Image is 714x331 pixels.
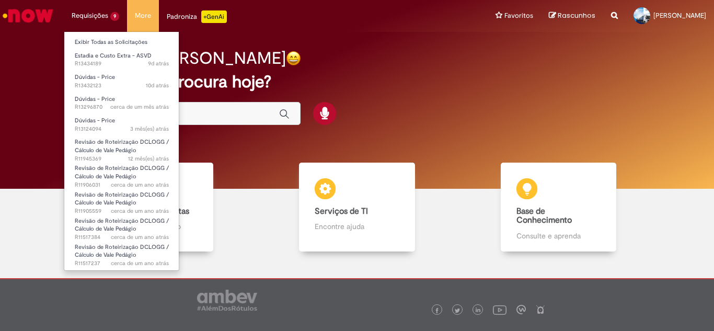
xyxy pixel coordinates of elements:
span: More [135,10,151,21]
a: Catálogo de Ofertas Abra uma solicitação [55,163,256,252]
a: Exibir Todas as Solicitações [64,37,179,48]
span: cerca de um ano atrás [111,181,169,189]
span: R11945369 [75,155,169,163]
span: R11517237 [75,259,169,268]
span: Revisão de Roteirização DCLOGG / Cálculo de Vale Pedágio [75,243,169,259]
b: Base de Conhecimento [516,206,572,226]
span: Dúvidas - Price [75,73,115,81]
time: 20/08/2025 11:56:04 [146,82,169,89]
a: Rascunhos [549,11,595,21]
a: Aberto R13432123 : Dúvidas - Price [64,72,179,91]
time: 20/08/2024 14:43:29 [111,181,169,189]
time: 15/07/2025 18:27:04 [110,103,169,111]
span: 3 mês(es) atrás [130,125,169,133]
span: Revisão de Roteirização DCLOGG / Cálculo de Vale Pedágio [75,217,169,233]
span: 9d atrás [148,60,169,67]
span: Dúvidas - Price [75,117,115,124]
span: Rascunhos [558,10,595,20]
span: [PERSON_NAME] [653,11,706,20]
time: 20/08/2024 13:19:19 [111,207,169,215]
p: Consulte e aprenda [516,231,601,241]
span: R11906031 [75,181,169,189]
span: 10d atrás [146,82,169,89]
img: logo_footer_twitter.png [455,308,460,313]
a: Serviços de TI Encontre ajuda [256,163,457,252]
span: cerca de um ano atrás [111,207,169,215]
span: Dúvidas - Price [75,95,115,103]
h2: Boa tarde, [PERSON_NAME] [74,49,286,67]
a: Aberto R11517384 : Revisão de Roteirização DCLOGG / Cálculo de Vale Pedágio [64,215,179,238]
time: 16/05/2024 08:49:50 [111,259,169,267]
a: Base de Conhecimento Consulte e aprenda [458,163,659,252]
b: Serviços de TI [315,206,368,216]
span: R13432123 [75,82,169,90]
span: cerca de um mês atrás [110,103,169,111]
a: Aberto R13124094 : Dúvidas - Price [64,115,179,134]
p: +GenAi [201,10,227,23]
img: happy-face.png [286,51,301,66]
span: 12 mês(es) atrás [128,155,169,163]
img: logo_footer_naosei.png [536,305,545,314]
img: logo_footer_workplace.png [516,305,526,314]
span: R11905559 [75,207,169,215]
span: Revisão de Roteirização DCLOGG / Cálculo de Vale Pedágio [75,191,169,207]
a: Aberto R13434189 : Estadia e Custo Extra - ASVD [64,50,179,70]
img: logo_footer_ambev_rotulo_gray.png [197,290,257,311]
span: cerca de um ano atrás [111,259,169,267]
span: R13124094 [75,125,169,133]
time: 16/05/2024 09:18:57 [111,233,169,241]
div: Padroniza [167,10,227,23]
b: Catálogo de Ofertas [113,206,189,216]
a: Aberto R11945369 : Revisão de Roteirização DCLOGG / Cálculo de Vale Pedágio [64,136,179,159]
span: R13296870 [75,103,169,111]
time: 03/06/2025 16:18:55 [130,125,169,133]
span: R11517384 [75,233,169,242]
span: Revisão de Roteirização DCLOGG / Cálculo de Vale Pedágio [75,138,169,154]
a: Aberto R13296870 : Dúvidas - Price [64,94,179,113]
img: ServiceNow [1,5,55,26]
span: Estadia e Custo Extra - ASVD [75,52,152,60]
img: logo_footer_linkedin.png [476,307,481,314]
span: R13434189 [75,60,169,68]
span: cerca de um ano atrás [111,233,169,241]
span: 9 [110,12,119,21]
span: Revisão de Roteirização DCLOGG / Cálculo de Vale Pedágio [75,164,169,180]
h2: O que você procura hoje? [74,73,640,91]
a: Aberto R11517237 : Revisão de Roteirização DCLOGG / Cálculo de Vale Pedágio [64,242,179,264]
p: Encontre ajuda [315,221,399,232]
a: Aberto R11905559 : Revisão de Roteirização DCLOGG / Cálculo de Vale Pedágio [64,189,179,212]
a: Aberto R11906031 : Revisão de Roteirização DCLOGG / Cálculo de Vale Pedágio [64,163,179,185]
ul: Requisições [64,31,179,271]
time: 20/08/2025 20:20:10 [148,60,169,67]
img: logo_footer_youtube.png [493,303,506,316]
img: logo_footer_facebook.png [434,308,440,313]
span: Favoritos [504,10,533,21]
time: 30/08/2024 17:02:00 [128,155,169,163]
span: Requisições [72,10,108,21]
